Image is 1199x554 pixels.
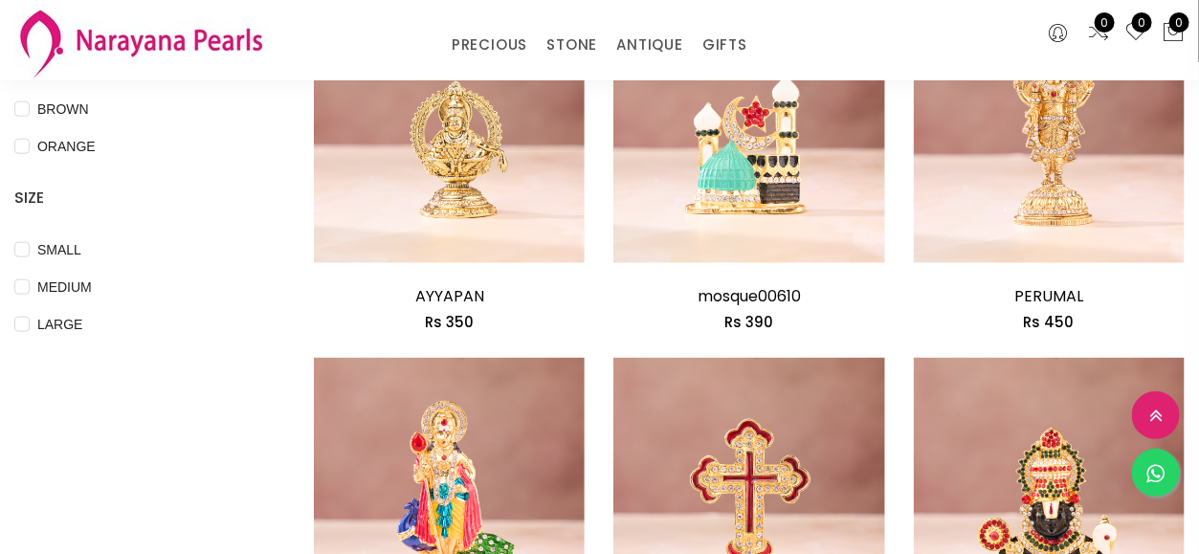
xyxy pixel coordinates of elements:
[1162,21,1185,46] button: 0
[452,31,527,59] a: PRECIOUS
[30,99,97,120] span: BROWN
[616,31,683,59] a: ANTIQUE
[1024,312,1075,332] span: Rs 450
[1087,21,1110,46] a: 0
[30,136,103,157] span: ORANGE
[546,31,597,59] a: STONE
[30,277,100,298] span: MEDIUM
[725,312,774,332] span: Rs 390
[702,31,747,59] a: GIFTS
[1095,12,1115,33] span: 0
[425,312,474,332] span: Rs 350
[30,314,90,335] span: LARGE
[415,285,484,307] a: AYYAPAN
[1124,21,1147,46] a: 0
[1132,12,1152,33] span: 0
[1014,285,1083,307] a: PERUMAL
[698,285,801,307] a: mosque00610
[14,187,256,210] h4: SIZE
[1169,12,1189,33] span: 0
[30,239,89,260] span: SMALL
